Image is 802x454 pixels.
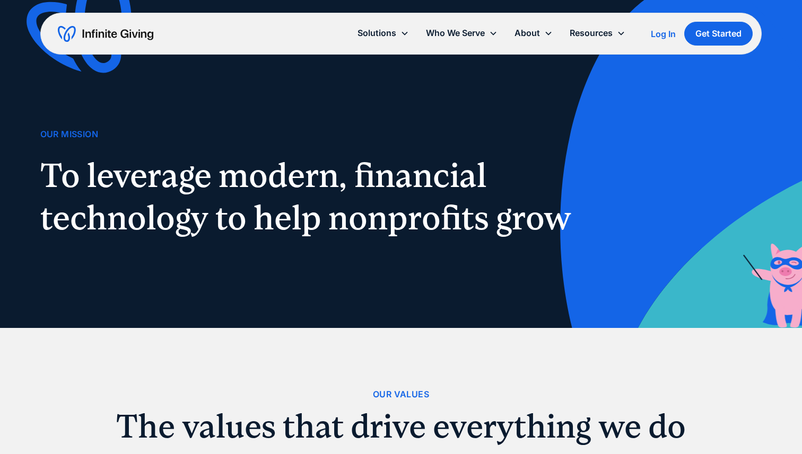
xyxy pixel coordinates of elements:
h1: To leverage modern, financial technology to help nonprofits grow [40,154,583,239]
div: Solutions [358,26,396,40]
div: Our Values [373,387,429,402]
div: Log In [651,30,676,38]
h2: The values that drive everything we do [40,410,762,443]
div: Who We Serve [426,26,485,40]
a: Log In [651,28,676,40]
div: Our Mission [40,127,98,141]
div: Resources [570,26,613,40]
div: About [515,26,540,40]
a: Get Started [684,22,753,46]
